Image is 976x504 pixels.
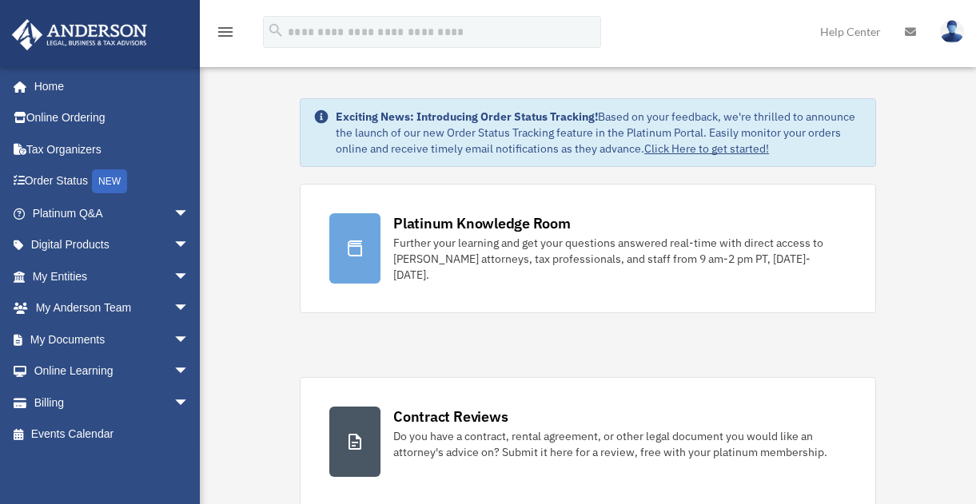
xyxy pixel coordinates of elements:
a: Digital Productsarrow_drop_down [11,229,213,261]
div: Based on your feedback, we're thrilled to announce the launch of our new Order Status Tracking fe... [336,109,862,157]
span: arrow_drop_down [173,197,205,230]
div: Platinum Knowledge Room [393,213,571,233]
span: arrow_drop_down [173,229,205,262]
a: Online Learningarrow_drop_down [11,355,213,387]
a: My Anderson Teamarrow_drop_down [11,292,213,324]
div: Contract Reviews [393,407,508,427]
a: Platinum Knowledge Room Further your learning and get your questions answered real-time with dire... [300,184,876,313]
a: Events Calendar [11,419,213,450]
a: Tax Organizers [11,133,213,165]
a: Home [11,70,205,102]
img: Anderson Advisors Platinum Portal [7,19,152,50]
i: menu [216,22,235,42]
a: My Documentsarrow_drop_down [11,323,213,355]
span: arrow_drop_down [173,260,205,293]
a: menu [216,28,235,42]
a: Billingarrow_drop_down [11,387,213,419]
div: NEW [92,169,127,193]
span: arrow_drop_down [173,387,205,419]
i: search [267,22,285,39]
span: arrow_drop_down [173,323,205,356]
span: arrow_drop_down [173,355,205,388]
a: Order StatusNEW [11,165,213,198]
strong: Exciting News: Introducing Order Status Tracking! [336,109,598,124]
a: Online Ordering [11,102,213,134]
div: Further your learning and get your questions answered real-time with direct access to [PERSON_NAM... [393,235,847,283]
a: Click Here to get started! [644,141,769,156]
a: Platinum Q&Aarrow_drop_down [11,197,213,229]
div: Do you have a contract, rental agreement, or other legal document you would like an attorney's ad... [393,428,847,460]
span: arrow_drop_down [173,292,205,325]
img: User Pic [940,20,964,43]
a: My Entitiesarrow_drop_down [11,260,213,292]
